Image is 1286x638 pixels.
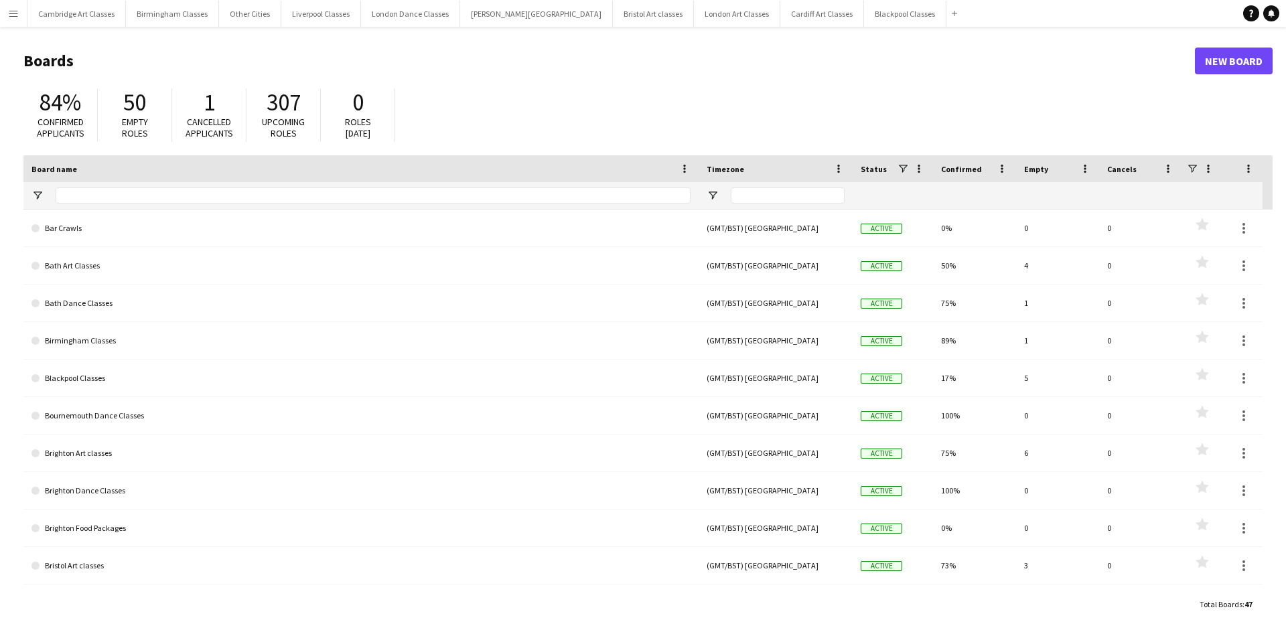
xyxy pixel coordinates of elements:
[1099,509,1182,546] div: 0
[1099,210,1182,246] div: 0
[861,374,902,384] span: Active
[186,116,233,139] span: Cancelled applicants
[731,187,845,204] input: Timezone Filter Input
[1099,285,1182,321] div: 0
[56,187,691,204] input: Board name Filter Input
[1016,509,1099,546] div: 0
[780,1,864,27] button: Cardiff Art Classes
[122,116,148,139] span: Empty roles
[31,472,691,509] a: Brighton Dance Classes
[864,1,946,27] button: Blackpool Classes
[1099,322,1182,359] div: 0
[861,299,902,309] span: Active
[40,88,81,117] span: 84%
[933,472,1016,509] div: 100%
[361,1,460,27] button: London Dance Classes
[460,1,613,27] button: [PERSON_NAME][GEOGRAPHIC_DATA]
[861,224,902,234] span: Active
[1099,397,1182,434] div: 0
[31,210,691,247] a: Bar Crawls
[27,1,126,27] button: Cambridge Art Classes
[861,486,902,496] span: Active
[31,547,691,584] a: Bristol Art classes
[31,584,691,622] a: Bristol Bar Crawls
[1016,547,1099,584] div: 3
[933,210,1016,246] div: 0%
[1099,472,1182,509] div: 0
[1016,322,1099,359] div: 1
[204,88,215,117] span: 1
[1099,584,1182,621] div: 0
[1195,48,1273,74] a: New Board
[699,547,853,584] div: (GMT/BST) [GEOGRAPHIC_DATA]
[861,336,902,346] span: Active
[699,247,853,284] div: (GMT/BST) [GEOGRAPHIC_DATA]
[699,397,853,434] div: (GMT/BST) [GEOGRAPHIC_DATA]
[262,116,305,139] span: Upcoming roles
[1016,397,1099,434] div: 0
[941,164,982,174] span: Confirmed
[281,1,361,27] button: Liverpool Classes
[31,164,77,174] span: Board name
[933,322,1016,359] div: 89%
[1016,285,1099,321] div: 1
[31,509,691,547] a: Brighton Food Packages
[31,434,691,472] a: Brighton Art classes
[699,285,853,321] div: (GMT/BST) [GEOGRAPHIC_DATA]
[861,164,887,174] span: Status
[352,88,364,117] span: 0
[933,360,1016,396] div: 17%
[31,397,691,434] a: Bournemouth Dance Classes
[1200,591,1253,617] div: :
[1016,360,1099,396] div: 5
[1200,599,1242,609] span: Total Boards
[1099,434,1182,471] div: 0
[933,397,1016,434] div: 100%
[1016,472,1099,509] div: 0
[707,164,744,174] span: Timezone
[31,322,691,360] a: Birmingham Classes
[699,584,853,621] div: (GMT/BST) [GEOGRAPHIC_DATA]
[31,189,44,202] button: Open Filter Menu
[1016,434,1099,471] div: 6
[1024,164,1048,174] span: Empty
[861,449,902,459] span: Active
[1099,547,1182,584] div: 0
[1099,360,1182,396] div: 0
[861,411,902,421] span: Active
[31,285,691,322] a: Bath Dance Classes
[861,561,902,571] span: Active
[267,88,301,117] span: 307
[1016,247,1099,284] div: 4
[219,1,281,27] button: Other Cities
[861,524,902,534] span: Active
[37,116,84,139] span: Confirmed applicants
[707,189,719,202] button: Open Filter Menu
[345,116,371,139] span: Roles [DATE]
[1016,584,1099,621] div: 0
[123,88,146,117] span: 50
[933,584,1016,621] div: 0%
[1107,164,1137,174] span: Cancels
[1099,247,1182,284] div: 0
[699,434,853,471] div: (GMT/BST) [GEOGRAPHIC_DATA]
[31,247,691,285] a: Bath Art Classes
[613,1,694,27] button: Bristol Art classes
[933,547,1016,584] div: 73%
[1016,210,1099,246] div: 0
[933,285,1016,321] div: 75%
[31,360,691,397] a: Blackpool Classes
[699,509,853,546] div: (GMT/BST) [GEOGRAPHIC_DATA]
[23,51,1195,71] h1: Boards
[699,322,853,359] div: (GMT/BST) [GEOGRAPHIC_DATA]
[694,1,780,27] button: London Art Classes
[699,472,853,509] div: (GMT/BST) [GEOGRAPHIC_DATA]
[1244,599,1253,609] span: 47
[699,360,853,396] div: (GMT/BST) [GEOGRAPHIC_DATA]
[699,210,853,246] div: (GMT/BST) [GEOGRAPHIC_DATA]
[933,247,1016,284] div: 50%
[861,261,902,271] span: Active
[933,509,1016,546] div: 0%
[126,1,219,27] button: Birmingham Classes
[933,434,1016,471] div: 75%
